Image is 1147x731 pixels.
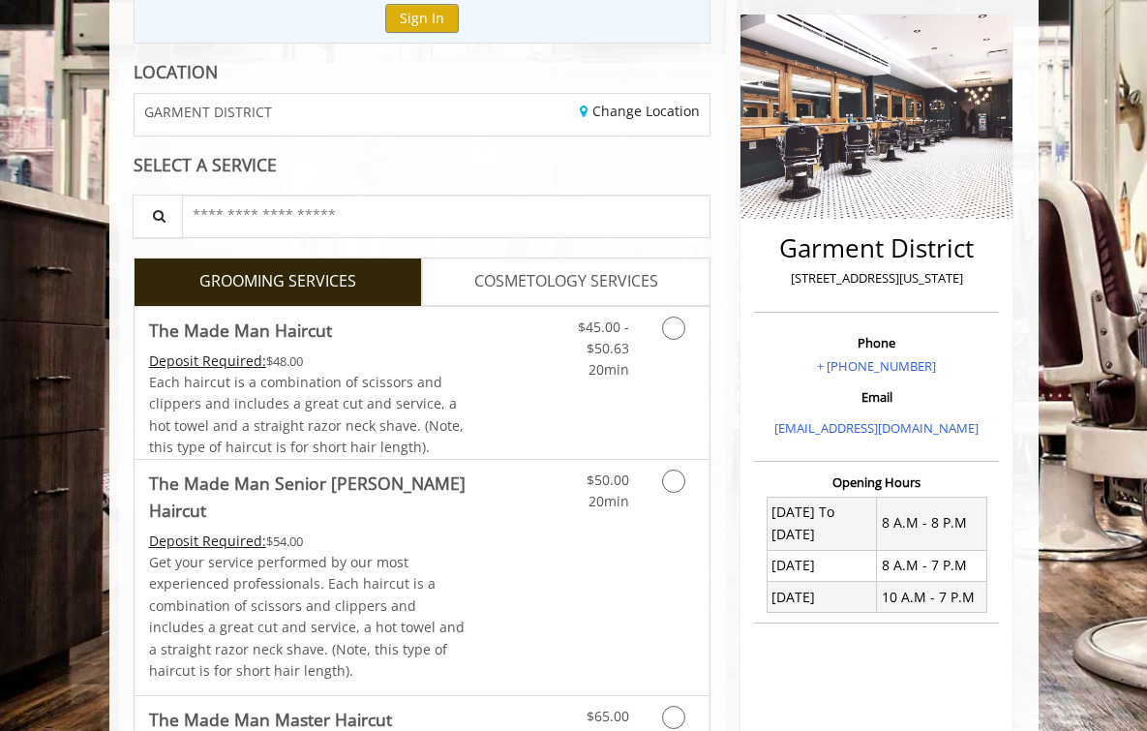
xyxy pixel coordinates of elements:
td: [DATE] [767,550,876,581]
span: GROOMING SERVICES [199,269,356,294]
td: [DATE] To [DATE] [767,497,876,550]
b: The Made Man Senior [PERSON_NAME] Haircut [149,470,470,524]
span: $50.00 [587,471,629,489]
td: [DATE] [767,581,876,612]
span: $45.00 - $50.63 [578,318,629,357]
span: Each haircut is a combination of scissors and clippers and includes a great cut and service, a ho... [149,373,464,456]
a: [EMAIL_ADDRESS][DOMAIN_NAME] [774,419,979,437]
div: $54.00 [149,531,470,552]
span: 20min [589,492,629,510]
span: This service needs some Advance to be paid before we block your appointment [149,351,266,370]
span: This service needs some Advance to be paid before we block your appointment [149,532,266,550]
h3: Email [759,390,994,404]
span: COSMETOLOGY SERVICES [474,269,658,294]
div: SELECT A SERVICE [134,156,711,174]
p: [STREET_ADDRESS][US_STATE] [759,268,994,289]
span: GARMENT DISTRICT [144,105,272,119]
b: The Made Man Haircut [149,317,332,344]
h2: Garment District [759,234,994,262]
h3: Opening Hours [754,475,999,489]
p: Get your service performed by our most experienced professionals. Each haircut is a combination o... [149,552,470,682]
a: + [PHONE_NUMBER] [817,357,936,375]
td: 8 A.M - 8 P.M [877,497,986,550]
td: 8 A.M - 7 P.M [877,550,986,581]
button: Service Search [133,195,183,238]
div: $48.00 [149,350,470,372]
b: LOCATION [134,60,218,83]
h3: Phone [759,336,994,350]
span: $65.00 [587,707,629,725]
td: 10 A.M - 7 P.M [877,581,986,612]
span: 20min [589,360,629,379]
a: Change Location [580,102,700,120]
button: Sign In [385,4,459,32]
